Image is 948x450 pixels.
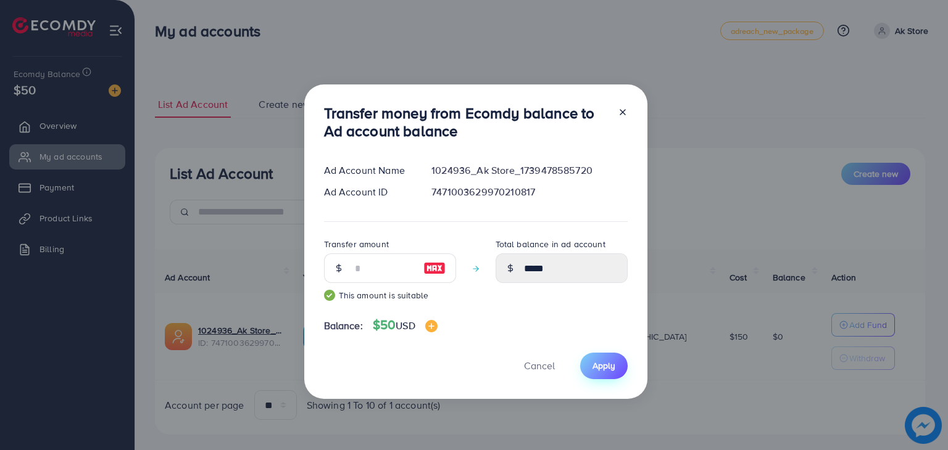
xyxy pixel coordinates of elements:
[496,238,605,250] label: Total balance in ad account
[324,290,335,301] img: guide
[509,353,570,379] button: Cancel
[524,359,555,372] span: Cancel
[422,163,637,178] div: 1024936_Ak Store_1739478585720
[314,163,422,178] div: Ad Account Name
[324,104,608,140] h3: Transfer money from Ecomdy balance to Ad account balance
[423,261,446,276] img: image
[592,359,615,372] span: Apply
[324,238,389,250] label: Transfer amount
[580,353,628,379] button: Apply
[373,317,438,333] h4: $50
[396,319,415,332] span: USD
[324,289,456,301] small: This amount is suitable
[314,185,422,199] div: Ad Account ID
[324,319,363,333] span: Balance:
[425,320,438,332] img: image
[422,185,637,199] div: 7471003629970210817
